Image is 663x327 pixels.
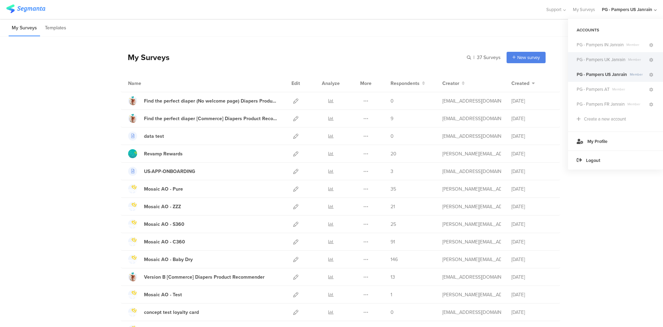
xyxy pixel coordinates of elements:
a: My Profile [568,132,663,151]
span: My Profile [587,138,607,145]
div: [DATE] [511,203,553,210]
a: Find the perfect diaper (No welcome page) Diapers Product Recommender [128,96,278,105]
div: [DATE] [511,309,553,316]
div: [DATE] [511,97,553,105]
span: Member [624,42,648,47]
span: Logout [586,157,600,164]
span: 9 [391,115,393,122]
div: [DATE] [511,185,553,193]
div: Find the perfect diaper (No welcome page) Diapers Product Recommender [144,97,278,105]
div: [DATE] [511,168,553,175]
span: PG - Pampers AT [577,86,609,93]
div: My Surveys [121,51,170,63]
div: simanski.c@pg.com [442,203,501,210]
div: Mosaic AO - S360 [144,221,184,228]
img: segmanta logo [6,4,45,13]
a: Mosaic AO - Baby Dry [128,255,193,264]
div: Version B [Commerce] Diapers Product Recommender [144,273,265,281]
span: Member [625,57,648,62]
a: US-APP-ONBOARDING [128,167,195,176]
a: Find the perfect diaper [Commerce] Diapers Product Recommender [128,114,278,123]
div: [DATE] [511,150,553,157]
div: simanski.c@pg.com [442,256,501,263]
div: sienkiewiczwrotyn.m@pg.com [442,133,501,140]
div: Find the perfect diaper [Commerce] Diapers Product Recommender [144,115,278,122]
span: 3 [391,168,393,175]
li: My Surveys [9,20,40,36]
div: Mosaic AO - Pure [144,185,183,193]
div: trehorel.p@pg.com [442,168,501,175]
div: Name [128,80,170,87]
span: 25 [391,221,396,228]
a: Mosaic AO - Test [128,290,182,299]
span: Member [627,72,648,77]
div: simanski.c@pg.com [442,221,501,228]
div: More [358,75,373,92]
div: wecker.p@pg.com [442,150,501,157]
span: 146 [391,256,398,263]
span: 1 [391,291,392,298]
span: 0 [391,133,394,140]
a: Mosaic AO - S360 [128,220,184,229]
span: 13 [391,273,395,281]
div: Analyze [320,75,341,92]
button: Created [511,80,535,87]
span: 35 [391,185,396,193]
button: Respondents [391,80,425,87]
span: Creator [442,80,459,87]
a: Revamp Rewards [128,149,183,158]
span: Support [546,6,561,13]
div: [DATE] [511,256,553,263]
div: ACCOUNTS [568,24,663,36]
div: Edit [288,75,303,92]
div: [DATE] [511,133,553,140]
div: Create a new account [584,116,626,122]
div: hougui.yh.1@pg.com [442,273,501,281]
a: Mosaic AO - Pure [128,184,183,193]
div: Mosaic AO - Test [144,291,182,298]
div: hougui.yh.1@pg.com [442,97,501,105]
a: concept test loyalty card [128,308,199,317]
span: PG - Pampers US Janrain [577,71,627,78]
div: simanski.c@pg.com [442,291,501,298]
div: Revamp Rewards [144,150,183,157]
div: simanski.c@pg.com [442,238,501,246]
div: PG - Pampers US Janrain [602,6,652,13]
span: Member [609,87,648,92]
div: [DATE] [511,273,553,281]
div: [DATE] [511,291,553,298]
li: Templates [42,20,69,36]
span: | [472,54,475,61]
div: [DATE] [511,115,553,122]
span: Member [625,102,648,107]
div: Mosaic AO - ZZZ [144,203,181,210]
div: simanski.c@pg.com [442,185,501,193]
span: 21 [391,203,395,210]
a: Version B [Commerce] Diapers Product Recommender [128,272,265,281]
a: Mosaic AO - ZZZ [128,202,181,211]
span: PG - Pampers UK Janrain [577,56,625,63]
div: US-APP-ONBOARDING [144,168,195,175]
span: 0 [391,97,394,105]
span: 91 [391,238,395,246]
div: Mosaic AO - C360 [144,238,185,246]
a: data test [128,132,164,141]
div: [DATE] [511,221,553,228]
div: hougui.yh.1@pg.com [442,115,501,122]
span: 20 [391,150,396,157]
span: PG - Pampers IN Janrain [577,41,624,48]
span: Created [511,80,529,87]
div: concept test loyalty card [144,309,199,316]
a: Mosaic AO - C360 [128,237,185,246]
div: Mosaic AO - Baby Dry [144,256,193,263]
span: PG - Pampers FR Janrain [577,101,625,107]
span: 37 Surveys [477,54,501,61]
span: 0 [391,309,394,316]
div: cardosoteixeiral.c@pg.com [442,309,501,316]
span: New survey [517,54,540,61]
button: Creator [442,80,465,87]
div: data test [144,133,164,140]
div: [DATE] [511,238,553,246]
span: Respondents [391,80,420,87]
